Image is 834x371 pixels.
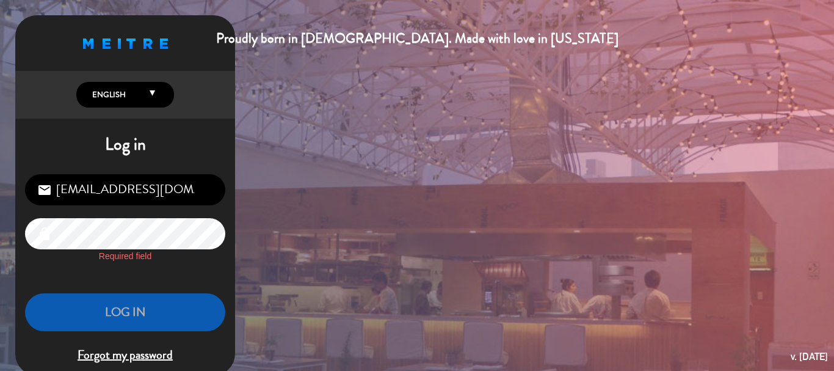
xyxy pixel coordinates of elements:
h1: Log in [15,134,235,155]
button: LOG IN [25,293,225,332]
label: Required field [25,249,225,263]
div: v. [DATE] [791,348,828,365]
input: Email [25,174,225,205]
span: Forgot my password [25,345,225,365]
i: email [37,183,52,197]
span: English [89,89,126,101]
i: lock [37,227,52,241]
